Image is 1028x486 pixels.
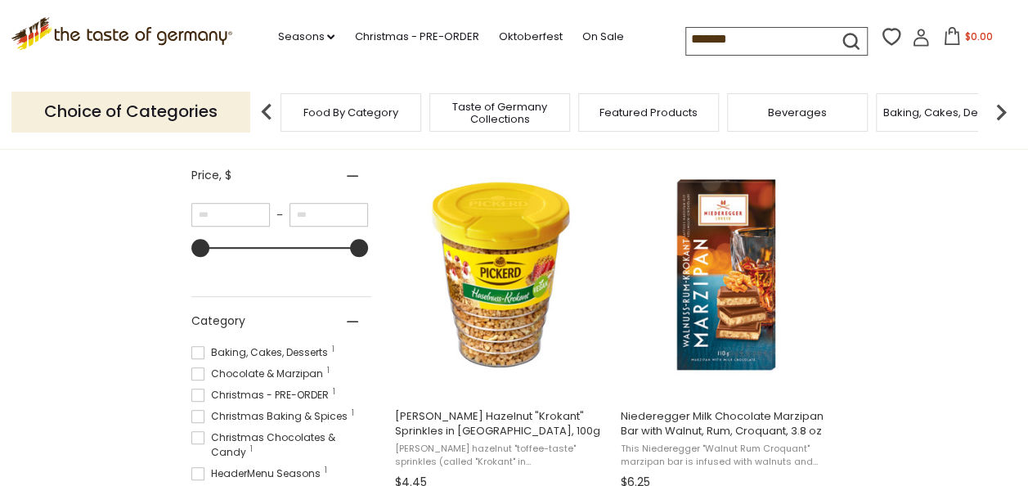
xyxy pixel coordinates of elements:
button: $0.00 [933,27,1003,52]
span: Christmas - PRE-ORDER [191,388,334,403]
span: Baking, Cakes, Desserts [191,345,333,360]
span: Chocolate & Marzipan [191,367,328,381]
a: Christmas - PRE-ORDER [354,28,478,46]
a: Taste of Germany Collections [434,101,565,125]
a: Oktoberfest [498,28,562,46]
span: 1 [352,409,354,417]
a: Seasons [277,28,334,46]
span: Price [191,167,231,184]
img: next arrow [985,96,1017,128]
span: [PERSON_NAME] hazelnut "toffee-taste" sprinkles (called "Krokant" in [GEOGRAPHIC_DATA]) are made ... [395,443,607,468]
span: HeaderMenu Seasons [191,466,325,481]
span: 1 [325,466,327,475]
span: Christmas Baking & Spices [191,409,352,424]
span: Christmas Chocolates & Candy [191,430,371,460]
a: On Sale [581,28,623,46]
span: 1 [333,388,335,396]
span: 1 [250,445,253,453]
span: This Niederegger "Walnut Rum Croquant" marzipan bar is infused with walnuts and rum and caramel b... [620,443,832,468]
img: Pickerd Hazelnut "Krokant" Sprinkles in Tub, 100g [393,166,609,383]
img: previous arrow [250,96,283,128]
span: 1 [332,345,334,353]
a: Food By Category [303,106,398,119]
span: , $ [219,167,231,183]
a: Featured Products [599,106,698,119]
span: $0.00 [964,29,992,43]
p: Choice of Categories [11,92,250,132]
a: Beverages [768,106,827,119]
img: Niederegger Walnut Rum Croquant Marzipan Bar [617,166,834,383]
span: Category [191,313,245,330]
span: [PERSON_NAME] Hazelnut "Krokant" Sprinkles in [GEOGRAPHIC_DATA], 100g [395,409,607,439]
a: Baking, Cakes, Desserts [883,106,1010,119]
span: – [270,208,290,223]
span: Niederegger Milk Chocolate Marzipan Bar with Walnut, Rum, Croquant, 3.8 oz [620,409,832,439]
span: 1 [327,367,330,375]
